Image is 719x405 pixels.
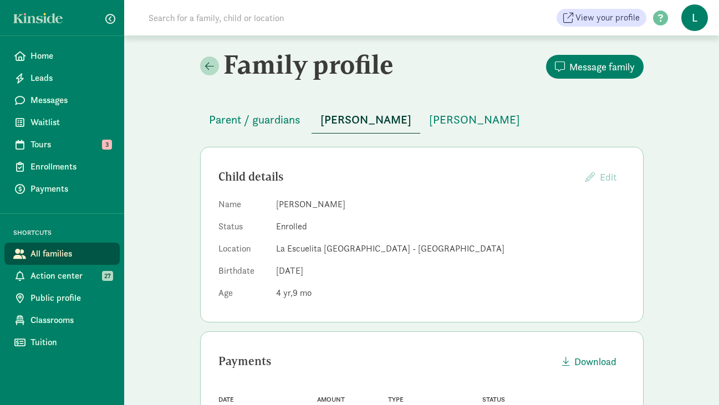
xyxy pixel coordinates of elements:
[102,140,112,150] span: 3
[218,168,577,186] div: Child details
[420,106,529,133] button: [PERSON_NAME]
[317,396,345,403] span: Amount
[4,67,120,89] a: Leads
[4,243,120,265] a: All families
[569,59,635,74] span: Message family
[664,352,719,405] iframe: Chat Widget
[4,309,120,331] a: Classrooms
[30,182,111,196] span: Payments
[4,134,120,156] a: Tours 3
[30,116,111,129] span: Waitlist
[546,55,644,79] button: Message family
[482,396,505,403] span: Status
[312,114,420,126] a: [PERSON_NAME]
[30,314,111,327] span: Classrooms
[4,287,120,309] a: Public profile
[30,291,111,305] span: Public profile
[30,94,111,107] span: Messages
[276,220,625,233] dd: Enrolled
[557,9,646,27] a: View your profile
[681,4,708,31] span: L
[102,271,113,281] span: 27
[4,178,120,200] a: Payments
[218,396,234,403] span: Date
[142,7,453,29] input: Search for a family, child or location
[218,352,553,370] div: Payments
[388,396,404,403] span: Type
[218,198,267,216] dt: Name
[218,220,267,238] dt: Status
[30,160,111,173] span: Enrollments
[293,287,312,299] span: 9
[429,111,520,129] span: [PERSON_NAME]
[577,165,625,189] button: Edit
[320,111,411,129] span: [PERSON_NAME]
[209,111,300,129] span: Parent / guardians
[4,331,120,353] a: Tuition
[30,336,111,349] span: Tuition
[30,247,111,260] span: All families
[200,49,420,80] h2: Family profile
[218,242,267,260] dt: Location
[30,269,111,283] span: Action center
[30,49,111,63] span: Home
[312,106,420,134] button: [PERSON_NAME]
[200,114,309,126] a: Parent / guardians
[30,71,111,85] span: Leads
[276,242,625,255] dd: La Escuelita [GEOGRAPHIC_DATA] - [GEOGRAPHIC_DATA]
[276,198,625,211] dd: [PERSON_NAME]
[218,264,267,282] dt: Birthdate
[218,286,267,304] dt: Age
[4,45,120,67] a: Home
[420,114,529,126] a: [PERSON_NAME]
[276,287,293,299] span: 4
[200,106,309,133] button: Parent / guardians
[30,138,111,151] span: Tours
[553,350,625,373] button: Download
[575,11,640,24] span: View your profile
[600,171,616,183] span: Edit
[276,265,303,276] span: [DATE]
[4,156,120,178] a: Enrollments
[574,354,616,369] span: Download
[4,111,120,134] a: Waitlist
[4,265,120,287] a: Action center 27
[4,89,120,111] a: Messages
